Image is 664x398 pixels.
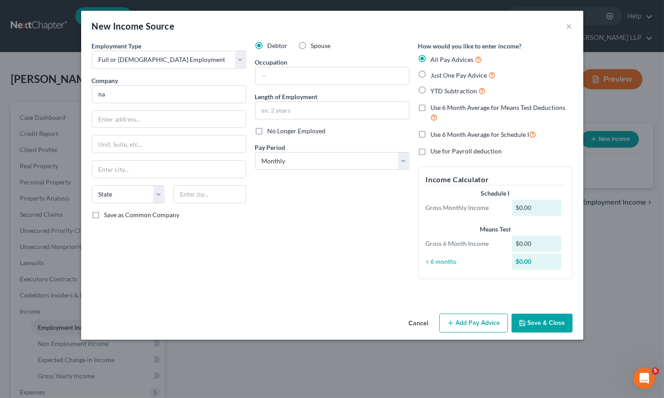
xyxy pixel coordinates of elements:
span: 5 [652,367,659,375]
div: Gross Monthly Income [421,203,508,212]
span: Pay Period [255,144,286,151]
span: YTD Subtraction [431,87,477,95]
button: Save & Close [512,314,573,332]
input: Enter address... [92,111,246,128]
input: Enter city... [92,161,246,178]
div: New Income Source [92,20,175,32]
div: $0.00 [512,236,561,252]
button: Cancel [402,315,436,332]
input: ex: 2 years [256,102,409,119]
input: Enter zip... [174,185,246,203]
div: $0.00 [512,200,561,216]
span: Use 6 Month Average for Means Test Deductions [431,104,566,111]
span: Save as Common Company [104,211,180,219]
span: Use 6 Month Average for Schedule I [431,131,529,138]
input: -- [256,67,409,84]
label: Length of Employment [255,92,318,101]
span: Just One Pay Advice [431,71,487,79]
div: Gross 6 Month Income [421,239,508,248]
span: Company [92,77,118,84]
button: Add Pay Advice [439,314,508,332]
label: How would you like to enter income? [418,41,522,51]
span: No Longer Employed [268,127,326,135]
span: All Pay Advices [431,56,474,63]
input: Unit, Suite, etc... [92,136,246,153]
input: Search company by name... [92,85,246,103]
span: Use for Payroll deduction [431,147,502,155]
div: $0.00 [512,254,561,270]
label: Occupation [255,57,288,67]
div: Means Test [426,225,565,234]
button: × [566,21,573,31]
span: Spouse [311,42,331,49]
div: Schedule I [426,189,565,198]
span: Debtor [268,42,288,49]
iframe: Intercom live chat [634,367,655,389]
span: Employment Type [92,42,142,50]
div: ÷ 6 months [421,257,508,266]
h5: Income Calculator [426,174,565,185]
